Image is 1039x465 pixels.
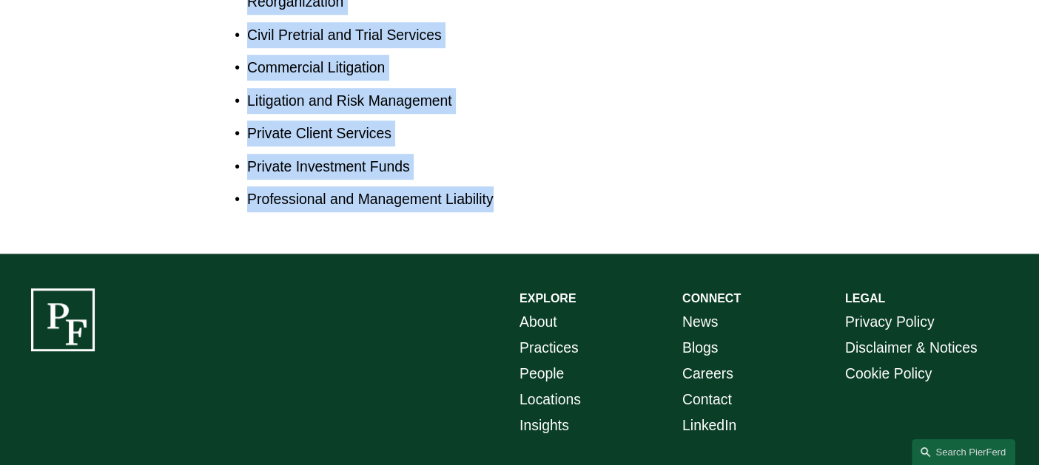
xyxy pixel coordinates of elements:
p: Litigation and Risk Management [247,88,519,114]
a: Privacy Policy [845,309,935,335]
p: Commercial Litigation [247,55,519,81]
strong: LEGAL [845,292,885,305]
strong: CONNECT [682,292,741,305]
p: Private Investment Funds [247,154,519,180]
a: Cookie Policy [845,361,932,387]
p: Professional and Management Liability [247,186,519,212]
a: Search this site [912,439,1015,465]
a: People [519,361,564,387]
a: Insights [519,413,569,438]
a: News [682,309,718,335]
a: LinkedIn [682,413,736,438]
strong: EXPLORE [519,292,576,305]
a: Careers [682,361,733,387]
p: Private Client Services [247,121,519,146]
a: Practices [519,335,579,361]
a: Contact [682,387,732,413]
a: Disclaimer & Notices [845,335,978,361]
a: Blogs [682,335,718,361]
a: Locations [519,387,581,413]
a: About [519,309,557,335]
p: Civil Pretrial and Trial Services [247,22,519,48]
